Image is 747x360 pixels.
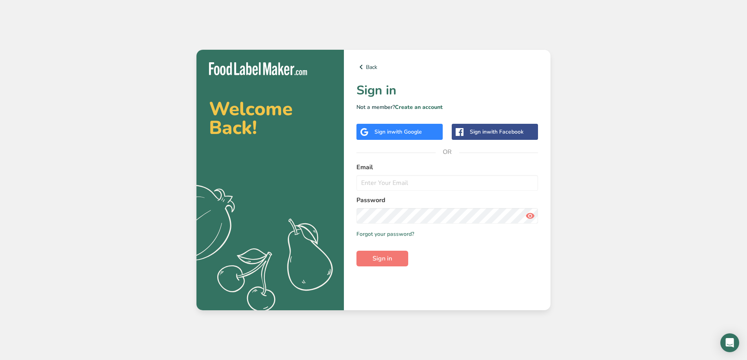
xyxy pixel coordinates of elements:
[356,103,538,111] p: Not a member?
[373,254,392,263] span: Sign in
[391,128,422,136] span: with Google
[356,163,538,172] label: Email
[209,99,331,137] h2: Welcome Back!
[436,140,459,164] span: OR
[487,128,523,136] span: with Facebook
[356,175,538,191] input: Enter Your Email
[395,103,443,111] a: Create an account
[720,333,739,352] div: Open Intercom Messenger
[356,195,538,205] label: Password
[470,128,523,136] div: Sign in
[356,230,414,238] a: Forgot your password?
[374,128,422,136] div: Sign in
[356,251,408,266] button: Sign in
[356,81,538,100] h1: Sign in
[209,62,307,75] img: Food Label Maker
[356,62,538,72] a: Back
